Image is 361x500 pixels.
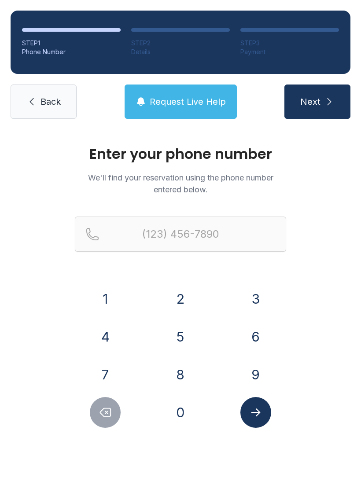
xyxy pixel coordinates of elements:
[22,48,121,56] div: Phone Number
[90,359,121,390] button: 7
[300,96,320,108] span: Next
[240,283,271,314] button: 3
[90,283,121,314] button: 1
[90,397,121,428] button: Delete number
[90,321,121,352] button: 4
[75,172,286,195] p: We'll find your reservation using the phone number entered below.
[240,359,271,390] button: 9
[165,359,196,390] button: 8
[131,39,230,48] div: STEP 2
[165,397,196,428] button: 0
[240,48,339,56] div: Payment
[165,283,196,314] button: 2
[41,96,61,108] span: Back
[22,39,121,48] div: STEP 1
[240,397,271,428] button: Submit lookup form
[240,321,271,352] button: 6
[131,48,230,56] div: Details
[240,39,339,48] div: STEP 3
[150,96,226,108] span: Request Live Help
[165,321,196,352] button: 5
[75,217,286,252] input: Reservation phone number
[75,147,286,161] h1: Enter your phone number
